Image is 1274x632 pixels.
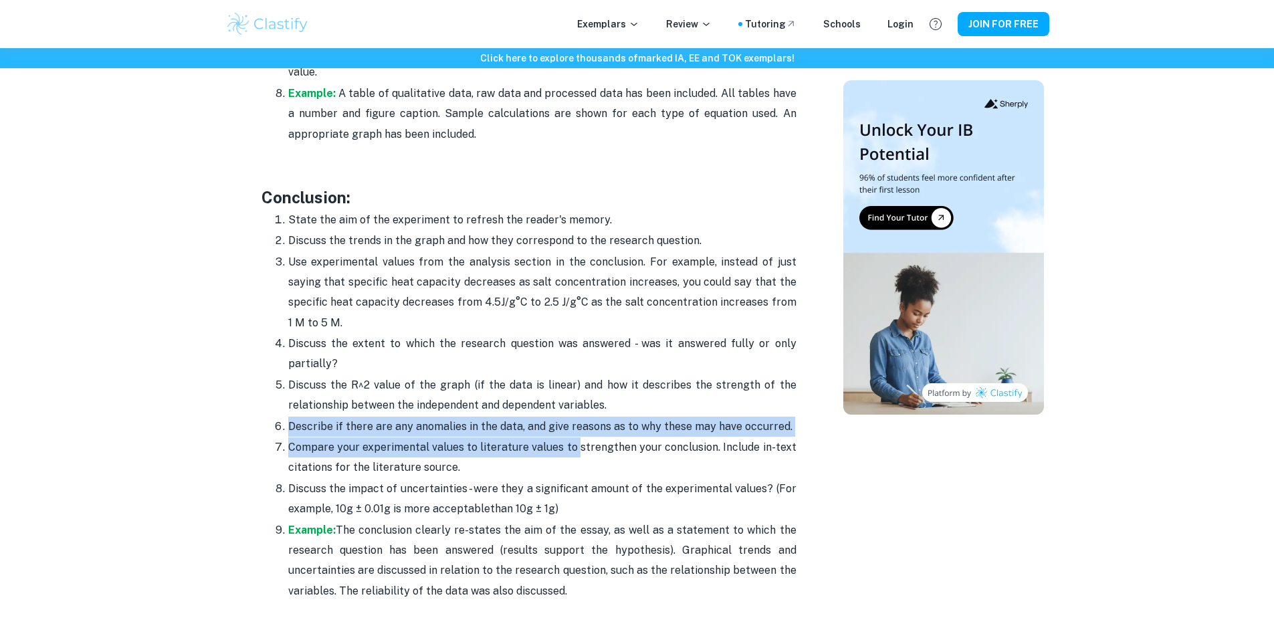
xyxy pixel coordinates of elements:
a: Example: [288,87,336,100]
p: Use experimental values from the analysis section in the conclusion. For example, instead of just... [288,252,797,334]
a: Example: [288,524,336,536]
span: The conclusion clearly re-states the aim of the essay, as well as a statement to which the resear... [288,524,797,597]
button: JOIN FOR FREE [958,12,1049,36]
button: Help and Feedback [924,13,947,35]
p: Discuss the impact of uncertainties - were they a significant amount of the experimental values? ... [288,479,797,520]
p: Discuss the trends in the graph and how they correspond to the research question. [288,231,797,251]
p: Discuss the extent to which the research question was answered - was it answered fully or only pa... [288,334,797,375]
a: Login [887,17,914,31]
span: than 10g ± 1g) [490,502,558,515]
p: Review [666,17,712,31]
h3: Conclusion: [261,185,797,209]
a: Schools [823,17,861,31]
span: J/g°C to 2.5 J/g°C as the salt concentration increases from 1 M to 5 M. [288,296,797,328]
img: Thumbnail [843,80,1044,415]
p: Describe if there are any anomalies in the data, and give reasons as to why these may have occurred. [288,417,797,437]
p: State the aim of the experiment to refresh the reader's memory. [288,210,797,230]
p: A table of qualitative data, raw data and processed data has been included. All tables have a num... [288,84,797,144]
p: Compare your experimental values to literature values to strengthen your conclusion. Include in-t... [288,437,797,478]
h6: Click here to explore thousands of marked IA, EE and TOK exemplars ! [3,51,1271,66]
img: Clastify logo [225,11,310,37]
p: Exemplars [577,17,639,31]
p: Discuss the R^2 value of the graph (if the data is linear) and how it describes the strength of t... [288,375,797,416]
a: Tutoring [745,17,797,31]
